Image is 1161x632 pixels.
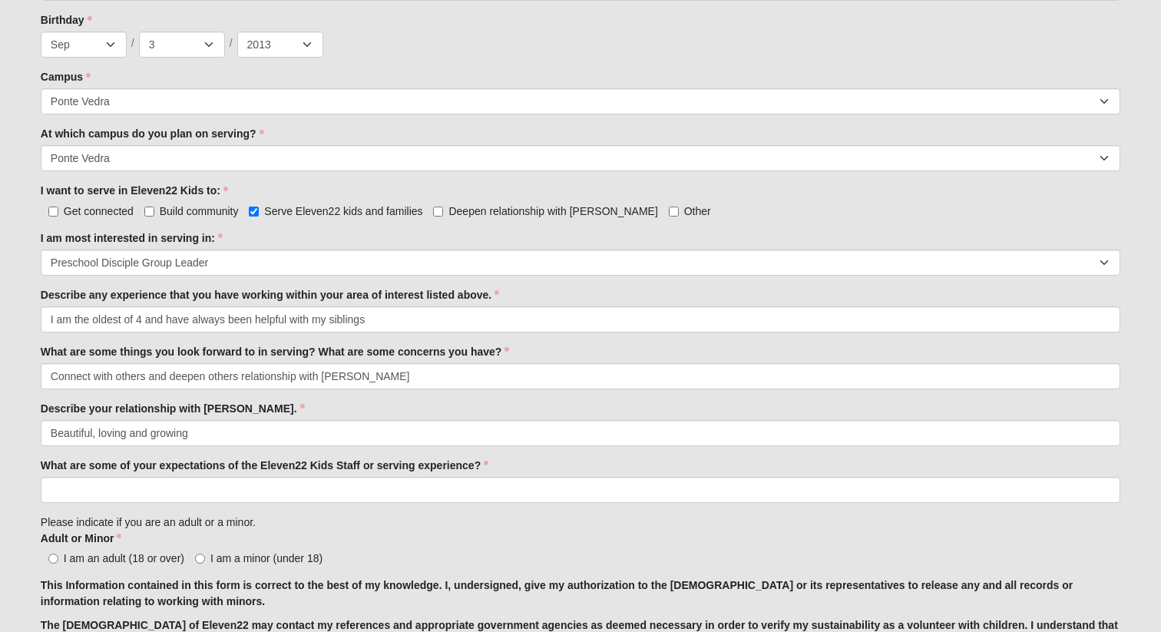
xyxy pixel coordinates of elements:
[41,458,488,473] label: What are some of your expectations of the Eleven22 Kids Staff or serving experience?
[41,401,305,416] label: Describe your relationship with [PERSON_NAME].
[41,230,223,246] label: I am most interested in serving in:
[41,579,1073,607] strong: This Information contained in this form is correct to the best of my knowledge. I, undersigned, g...
[41,287,499,303] label: Describe any experience that you have working within your area of interest listed above.
[41,344,510,359] label: What are some things you look forward to in serving? What are some concerns you have?
[48,207,58,217] input: Get connected
[144,207,154,217] input: Build community
[41,531,122,546] label: Adult or Minor
[160,205,239,217] span: Build community
[41,12,92,28] label: Birthday
[230,35,233,52] span: /
[41,69,91,84] label: Campus
[448,205,657,217] span: Deepen relationship with [PERSON_NAME]
[433,207,443,217] input: Deepen relationship with [PERSON_NAME]
[64,205,134,217] span: Get connected
[41,183,228,198] label: I want to serve in Eleven22 Kids to:
[264,205,422,217] span: Serve Eleven22 kids and families
[210,552,322,564] span: I am a minor (under 18)
[48,554,58,564] input: I am an adult (18 or over)
[684,205,711,217] span: Other
[669,207,679,217] input: Other
[131,35,134,52] span: /
[195,554,205,564] input: I am a minor (under 18)
[41,126,264,141] label: At which campus do you plan on serving?
[249,207,259,217] input: Serve Eleven22 kids and families
[64,552,184,564] span: I am an adult (18 or over)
